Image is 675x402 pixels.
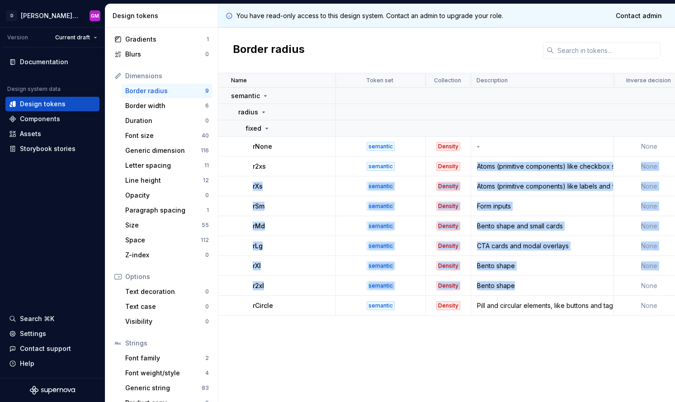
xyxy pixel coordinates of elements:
[367,222,395,231] div: semantic
[2,6,103,25] button: D[PERSON_NAME]-design-systemGM
[122,284,212,299] a: Text decoration0
[5,356,99,371] button: Help
[205,369,209,377] div: 4
[253,281,264,290] p: r2xl
[20,144,76,153] div: Storybook stories
[122,218,212,232] a: Size55
[205,117,209,124] div: 0
[253,261,261,270] p: rXl
[472,241,613,251] div: CTA cards and modal overlays
[245,124,261,133] p: fixed
[125,354,205,363] div: Font family
[202,222,209,229] div: 55
[253,182,263,191] p: rXs
[367,142,395,151] div: semantic
[55,34,90,41] span: Current draft
[204,162,209,169] div: 11
[472,222,613,231] div: Bento shape and small cards
[253,162,266,171] p: r2xs
[122,248,212,262] a: Z-index0
[253,142,272,151] p: rNone
[125,302,205,311] div: Text case
[111,47,212,61] a: Blurs0
[51,31,101,44] button: Current draft
[7,34,28,41] div: Version
[253,222,265,231] p: rMd
[122,314,212,329] a: Visibility0
[125,176,203,185] div: Line height
[238,108,258,117] p: radius
[5,142,99,156] a: Storybook stories
[231,77,247,84] p: Name
[434,77,461,84] p: Collection
[472,202,613,211] div: Form inputs
[472,301,613,310] div: Pill and circular elements, like buttons and tags, bento pill and circle shapes
[125,50,205,59] div: Blurs
[5,312,99,326] button: Search ⌘K
[125,251,205,260] div: Z-index
[436,281,460,290] div: Density
[233,42,305,58] h2: Border radius
[554,42,661,58] input: Search in tokens...
[125,146,201,155] div: Generic dimension
[113,11,214,20] div: Design tokens
[6,10,17,21] div: D
[122,114,212,128] a: Duration0
[367,202,395,211] div: semantic
[122,366,212,380] a: Font weight/style4
[472,142,613,151] div: -
[125,369,205,378] div: Font weight/style
[202,132,209,139] div: 40
[436,182,460,191] div: Density
[125,206,207,215] div: Paragraph spacing
[20,329,46,338] div: Settings
[125,35,207,44] div: Gradients
[20,314,54,323] div: Search ⌘K
[125,101,205,110] div: Border width
[436,301,460,310] div: Density
[5,326,99,341] a: Settings
[125,116,205,125] div: Duration
[122,84,212,98] a: Border radius9
[5,341,99,356] button: Contact support
[436,241,460,251] div: Density
[122,233,212,247] a: Space112
[207,36,209,43] div: 1
[20,344,71,353] div: Contact support
[125,161,204,170] div: Letter spacing
[626,77,671,84] p: Inverse decision
[122,351,212,365] a: Font family2
[122,128,212,143] a: Font size40
[205,102,209,109] div: 6
[21,11,79,20] div: [PERSON_NAME]-design-system
[436,142,460,151] div: Density
[20,114,60,123] div: Components
[472,162,613,171] div: Atoms (primitive components) like checkbox shapes
[205,318,209,325] div: 0
[125,131,202,140] div: Font size
[30,386,75,395] a: Supernova Logo
[122,173,212,188] a: Line height12
[20,57,68,66] div: Documentation
[202,384,209,392] div: 83
[205,288,209,295] div: 0
[236,11,503,20] p: You have read-only access to this design system. Contact an admin to upgrade your role.
[122,188,212,203] a: Opacity0
[5,127,99,141] a: Assets
[436,162,460,171] div: Density
[367,182,395,191] div: semantic
[367,281,395,290] div: semantic
[367,301,395,310] div: semantic
[367,261,395,270] div: semantic
[125,272,209,281] div: Options
[125,287,205,296] div: Text decoration
[366,77,393,84] p: Token set
[122,99,212,113] a: Border width6
[610,8,668,24] a: Contact admin
[201,147,209,154] div: 116
[125,86,205,95] div: Border radius
[20,99,66,109] div: Design tokens
[20,359,34,368] div: Help
[122,299,212,314] a: Text case0
[205,192,209,199] div: 0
